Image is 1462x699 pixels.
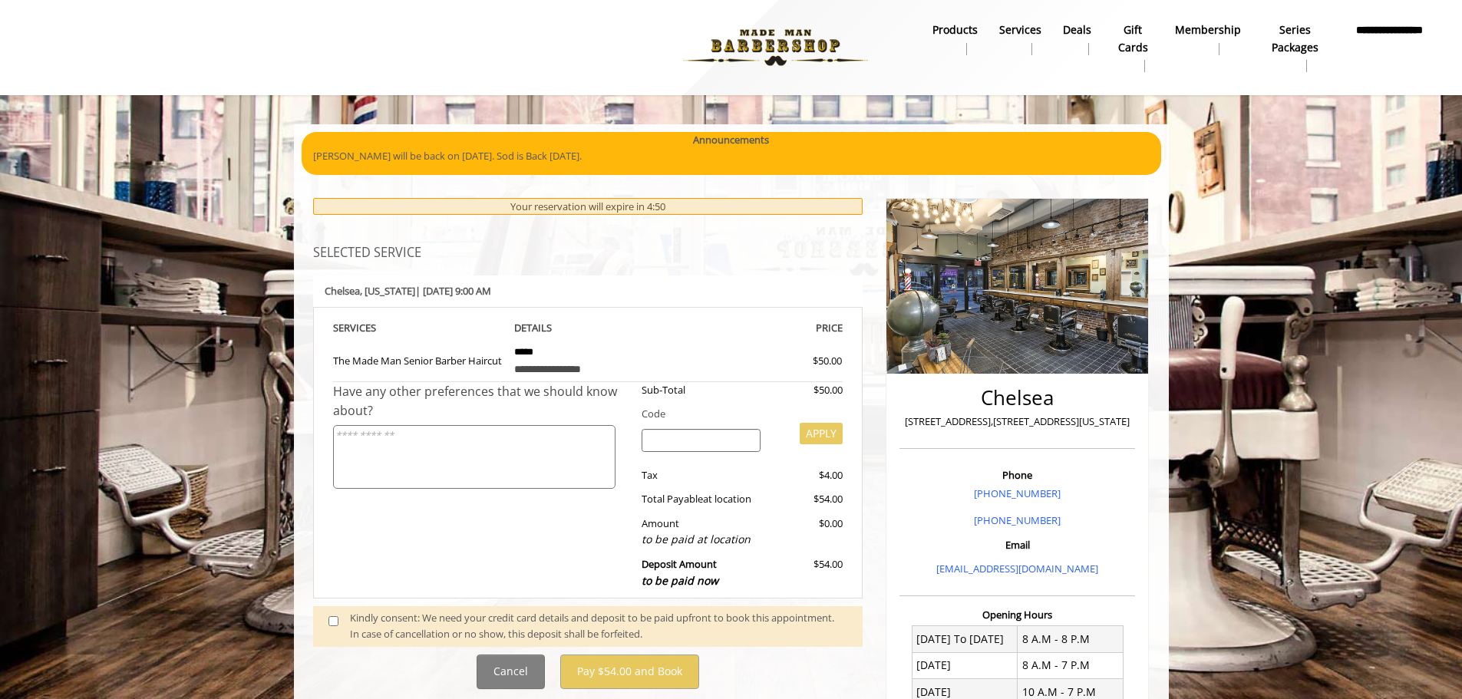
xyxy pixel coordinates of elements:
[936,562,1098,575] a: [EMAIL_ADDRESS][DOMAIN_NAME]
[922,19,988,59] a: Productsproducts
[988,19,1052,59] a: ServicesServices
[670,5,881,90] img: Made Man Barbershop logo
[642,557,718,588] b: Deposit Amount
[673,319,843,337] th: PRICE
[360,284,415,298] span: , [US_STATE]
[903,539,1131,550] h3: Email
[772,556,843,589] div: $54.00
[350,610,847,642] div: Kindly consent: We need your credit card details and deposit to be paid upfront to book this appo...
[974,486,1061,500] a: [PHONE_NUMBER]
[899,609,1135,620] h3: Opening Hours
[1113,21,1153,56] b: gift cards
[313,246,863,260] h3: SELECTED SERVICE
[313,148,1150,164] p: [PERSON_NAME] will be back on [DATE]. Sod is Back [DATE].
[333,337,503,382] td: The Made Man Senior Barber Haircut
[313,198,863,216] div: Your reservation will expire in 4:50
[630,491,772,507] div: Total Payable
[630,382,772,398] div: Sub-Total
[1262,21,1328,56] b: Series packages
[1175,21,1241,38] b: Membership
[757,353,842,369] div: $50.00
[903,470,1131,480] h3: Phone
[1164,19,1252,59] a: MembershipMembership
[630,467,772,483] div: Tax
[903,387,1131,409] h2: Chelsea
[560,654,699,689] button: Pay $54.00 and Book
[912,626,1018,652] td: [DATE] To [DATE]
[772,467,843,483] div: $4.00
[1102,19,1164,76] a: Gift cardsgift cards
[772,382,843,398] div: $50.00
[1018,626,1124,652] td: 8 A.M - 8 P.M
[642,531,761,548] div: to be paid at location
[912,652,1018,678] td: [DATE]
[932,21,978,38] b: products
[371,321,376,335] span: S
[333,382,631,421] div: Have any other preferences that we should know about?
[503,319,673,337] th: DETAILS
[1063,21,1091,38] b: Deals
[630,516,772,549] div: Amount
[703,492,751,506] span: at location
[903,414,1131,430] p: [STREET_ADDRESS],[STREET_ADDRESS][US_STATE]
[999,21,1041,38] b: Services
[800,423,843,444] button: APPLY
[772,516,843,549] div: $0.00
[630,406,843,422] div: Code
[693,132,769,148] b: Announcements
[333,319,503,337] th: SERVICE
[642,573,718,588] span: to be paid now
[772,491,843,507] div: $54.00
[1252,19,1339,76] a: Series packagesSeries packages
[477,654,545,689] button: Cancel
[1052,19,1102,59] a: DealsDeals
[1018,652,1124,678] td: 8 A.M - 7 P.M
[325,284,491,298] b: Chelsea | [DATE] 9:00 AM
[974,513,1061,527] a: [PHONE_NUMBER]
